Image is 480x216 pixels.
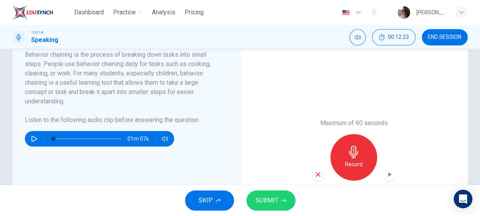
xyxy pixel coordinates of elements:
[345,160,363,169] h6: Record
[320,118,387,128] h6: Maximum of 60 seconds
[454,190,472,208] div: Open Intercom Messenger
[31,30,44,35] span: TOEFL®
[199,195,213,206] span: SKIP
[388,34,409,40] span: 00:12:23
[372,29,415,45] div: Hide
[398,6,410,19] img: Profile picture
[416,8,446,17] div: [PERSON_NAME]
[256,195,278,206] span: SUBMIT
[341,10,351,16] img: en
[185,8,204,17] span: Pricing
[12,5,53,20] img: EduSynch logo
[31,35,58,45] h1: Speaking
[25,115,218,125] h6: Listen to the following audio clip before answering the question :
[422,29,468,45] button: END SESSION
[127,131,155,146] span: 01m 07s
[428,34,461,40] span: END SESSION
[110,5,146,19] button: Practice
[246,190,295,211] button: SUBMIT
[182,5,207,19] button: Pricing
[149,5,178,19] button: Analysis
[372,29,415,45] button: 00:12:23
[25,50,218,106] h6: Behavior chaining is the process of breaking down tasks into small steps. People use behavior cha...
[330,134,377,181] button: Record
[185,190,234,211] button: SKIP
[349,29,366,45] div: Mute
[113,8,136,17] span: Practice
[71,5,107,19] button: Dashboard
[12,5,71,20] a: EduSynch logo
[74,8,104,17] span: Dashboard
[152,8,175,17] span: Analysis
